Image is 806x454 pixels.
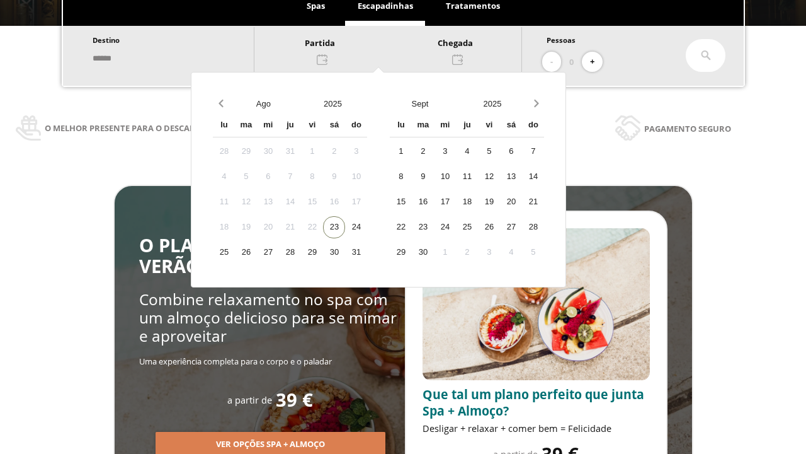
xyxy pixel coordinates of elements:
div: 14 [522,166,544,188]
div: ma [235,115,257,137]
button: Next month [528,93,544,115]
span: Desligar + relaxar + comer bem = Felicidade [423,422,611,434]
div: 25 [213,242,235,264]
div: 22 [390,216,412,238]
div: 6 [257,166,279,188]
button: Open months overlay [229,93,298,115]
div: 16 [323,191,345,213]
div: 2 [412,141,434,163]
div: 26 [235,242,257,264]
span: Pessoas [547,35,576,45]
button: + [582,52,603,73]
div: ju [456,115,478,137]
div: 24 [345,216,367,238]
div: Calendar wrapper [390,115,544,264]
div: 5 [235,166,257,188]
div: vi [478,115,500,137]
div: do [345,115,367,137]
div: 7 [522,141,544,163]
div: 18 [456,191,478,213]
span: Ver opções Spa + Almoço [216,438,325,451]
img: promo-sprunch.ElVl7oUD.webp [423,228,650,380]
div: 1 [390,141,412,163]
div: 19 [478,191,500,213]
div: mi [257,115,279,137]
div: 4 [500,242,522,264]
div: Calendar wrapper [213,115,367,264]
div: ma [412,115,434,137]
div: 21 [279,216,301,238]
span: Pagamento seguro [644,122,731,136]
div: lu [390,115,412,137]
span: Combine relaxamento no spa com um almoço delicioso para se mimar e aproveitar [139,289,397,347]
div: sá [323,115,345,137]
div: 28 [522,216,544,238]
div: 5 [478,141,500,163]
div: mi [434,115,456,137]
div: 25 [456,216,478,238]
div: 13 [500,166,522,188]
div: 20 [500,191,522,213]
div: ju [279,115,301,137]
div: vi [301,115,323,137]
div: 15 [390,191,412,213]
div: 3 [345,141,367,163]
a: Ver opções Spa + Almoço [156,438,385,450]
div: 16 [412,191,434,213]
div: 2 [323,141,345,163]
div: 21 [522,191,544,213]
span: Uma experiência completa para o corpo e o paladar [139,356,332,367]
div: 17 [434,191,456,213]
div: Calendar days [213,141,367,264]
div: 3 [478,242,500,264]
span: Que tal um plano perfeito que junta Spa + Almoço? [423,386,644,419]
div: 29 [301,242,323,264]
div: lu [213,115,235,137]
div: 28 [279,242,301,264]
button: Open years overlay [456,93,528,115]
div: Calendar days [390,141,544,264]
div: 29 [235,141,257,163]
div: 3 [434,141,456,163]
div: 10 [434,166,456,188]
div: 17 [345,191,367,213]
button: Previous month [213,93,229,115]
div: 27 [257,242,279,264]
div: 9 [323,166,345,188]
div: 12 [235,191,257,213]
div: 12 [478,166,500,188]
span: 39 € [276,390,313,410]
div: 30 [257,141,279,163]
div: 1 [301,141,323,163]
div: 15 [301,191,323,213]
span: Destino [93,35,120,45]
div: 2 [456,242,478,264]
div: 18 [213,216,235,238]
span: O melhor presente para o descanso e a saúde [45,121,250,135]
button: Open months overlay [383,93,456,115]
span: a partir de [227,393,272,406]
div: 31 [345,242,367,264]
div: 9 [412,166,434,188]
div: 8 [301,166,323,188]
div: 26 [478,216,500,238]
div: 7 [279,166,301,188]
div: 29 [390,242,412,264]
span: 0 [569,55,574,69]
div: 6 [500,141,522,163]
div: 28 [213,141,235,163]
div: 27 [500,216,522,238]
div: 22 [301,216,323,238]
button: - [542,52,561,73]
div: 30 [323,242,345,264]
button: Open years overlay [298,93,367,115]
div: 30 [412,242,434,264]
div: 31 [279,141,301,163]
div: 11 [456,166,478,188]
span: O PLANO MAIS GOSTOSO DO VERÃO: SPA + ALMOÇO [139,233,400,279]
div: 19 [235,216,257,238]
div: 1 [434,242,456,264]
div: 23 [323,216,345,238]
div: 4 [213,166,235,188]
div: 20 [257,216,279,238]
